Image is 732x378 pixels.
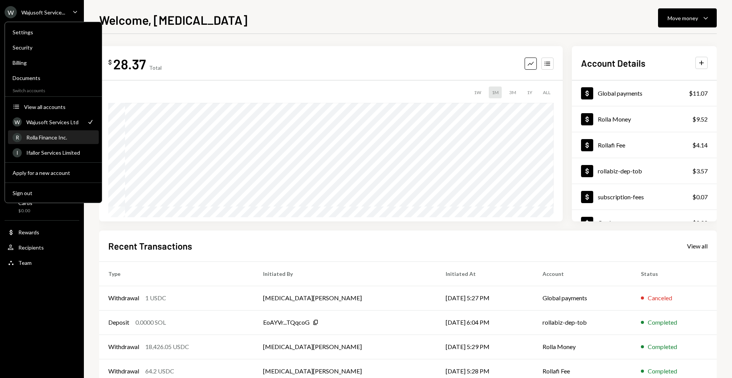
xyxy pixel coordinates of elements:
div: Security [13,44,94,51]
div: R [13,133,22,142]
a: Cards$0.00 [5,197,79,216]
h2: Recent Transactions [108,240,192,252]
td: Global payments [533,286,632,310]
div: Rolla Finance Inc. [26,134,94,141]
a: Documents [8,71,99,85]
a: View all [687,242,708,250]
div: Ifallor Services Limited [26,149,94,156]
div: $0.00 [18,208,32,214]
div: Team [18,259,32,266]
div: W [13,117,22,127]
a: RRolla Finance Inc. [8,130,99,144]
button: Sign out [8,186,99,200]
div: 1Y [524,86,535,98]
div: Deposit [108,318,129,327]
div: 0.0000 SOL [135,318,166,327]
a: IIfallor Services Limited [8,146,99,159]
div: View all accounts [24,104,94,110]
th: Initiated At [437,261,533,286]
div: Withdrawal [108,293,139,303]
div: 1W [471,86,484,98]
div: 64.2 USDC [145,367,174,376]
div: $9.52 [692,115,708,124]
th: Initiated By [254,261,437,286]
th: Status [632,261,717,286]
div: Completed [648,367,677,376]
button: View all accounts [8,100,99,114]
div: Completed [648,318,677,327]
div: I [13,148,22,157]
div: $11.07 [689,89,708,98]
div: Total [149,64,162,71]
a: Recipients [5,240,79,254]
td: [MEDICAL_DATA][PERSON_NAME] [254,286,437,310]
div: rollabiz-dep-tob [598,167,642,175]
div: Completed [648,342,677,351]
div: Rollafi Fee [598,141,625,149]
h1: Welcome, [MEDICAL_DATA] [99,12,247,27]
th: Account [533,261,632,286]
div: $0.07 [692,192,708,202]
div: 28.37 [113,55,146,72]
div: Rolla Money [598,115,631,123]
button: Apply for a new account [8,166,99,180]
div: Withdrawal [108,342,139,351]
button: Move money [658,8,717,27]
div: Global payments [598,90,642,97]
div: $3.57 [692,167,708,176]
td: [MEDICAL_DATA][PERSON_NAME] [254,335,437,359]
div: W [5,6,17,18]
div: Apply for a new account [13,170,94,176]
div: 1M [489,86,502,98]
div: Billing [13,59,94,66]
div: Switch accounts [5,86,102,93]
div: EoAYVr...TQqcoG [263,318,310,327]
td: [DATE] 6:04 PM [437,310,533,335]
div: Documents [13,75,94,81]
td: [DATE] 5:27 PM [437,286,533,310]
a: subscription-fees$0.07 [572,184,717,210]
div: Canceled [648,293,672,303]
a: Billing [8,56,99,69]
div: Wajusoft Services Ltd [26,119,82,125]
div: subscription-fees [598,193,644,200]
div: ALL [540,86,554,98]
td: rollabiz-dep-tob [533,310,632,335]
a: Security [8,40,99,54]
a: Rollafi Fee$4.14 [572,132,717,158]
div: Wajusoft Service... [21,9,65,16]
a: Global payments$11.07 [572,80,717,106]
a: rollabiz-dep-tob$3.57 [572,158,717,184]
div: 3M [506,86,519,98]
div: Rewards [18,229,39,235]
a: Team [5,256,79,269]
div: $4.14 [692,141,708,150]
a: Settings [8,25,99,39]
div: Settings [13,29,94,35]
td: Rolla Money [533,335,632,359]
td: [DATE] 5:29 PM [437,335,533,359]
div: 18,426.05 USDC [145,342,189,351]
a: Rolla Money$9.52 [572,106,717,132]
div: $0.00 [692,218,708,227]
div: Move money [668,14,698,22]
div: Cards [598,219,613,226]
th: Type [99,261,254,286]
div: Withdrawal [108,367,139,376]
div: Recipients [18,244,44,251]
div: Sign out [13,190,94,196]
div: 1 USDC [145,293,166,303]
h2: Account Details [581,57,645,69]
a: Rewards [5,225,79,239]
div: $ [108,58,112,66]
a: Cards$0.00 [572,210,717,235]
